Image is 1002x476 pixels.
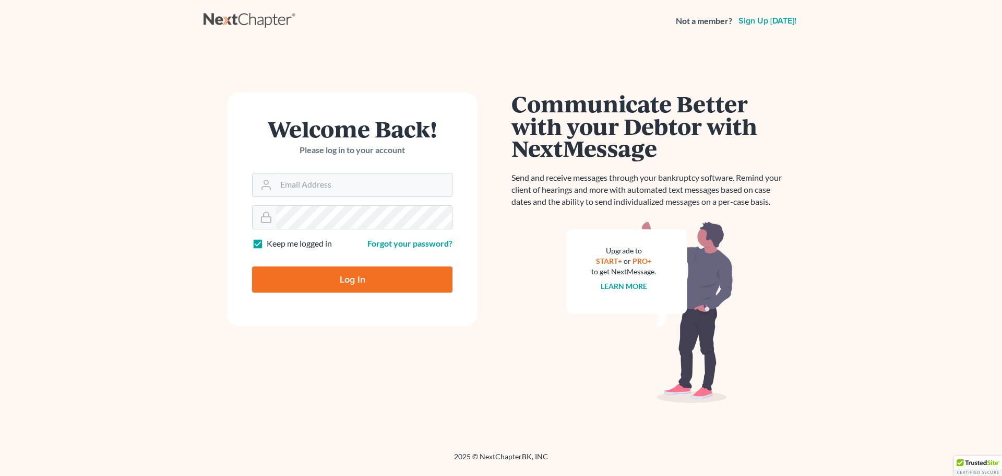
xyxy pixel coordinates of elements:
[566,220,733,403] img: nextmessage_bg-59042aed3d76b12b5cd301f8e5b87938c9018125f34e5fa2b7a6b67550977c72.svg
[367,238,452,248] a: Forgot your password?
[252,144,452,156] p: Please log in to your account
[267,238,332,250] label: Keep me logged in
[252,266,452,293] input: Log In
[596,257,622,265] a: START+
[633,257,652,265] a: PRO+
[591,246,656,256] div: Upgrade to
[204,451,798,470] div: 2025 © NextChapterBK, INC
[601,282,647,291] a: Learn more
[276,173,452,196] input: Email Address
[252,118,452,140] h1: Welcome Back!
[676,15,732,27] strong: Not a member?
[736,17,798,25] a: Sign up [DATE]!
[591,266,656,277] div: to get NextMessage.
[511,172,788,208] p: Send and receive messages through your bankruptcy software. Remind your client of hearings and mo...
[511,92,788,159] h1: Communicate Better with your Debtor with NextMessage
[954,456,1002,476] div: TrustedSite Certified
[624,257,631,265] span: or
